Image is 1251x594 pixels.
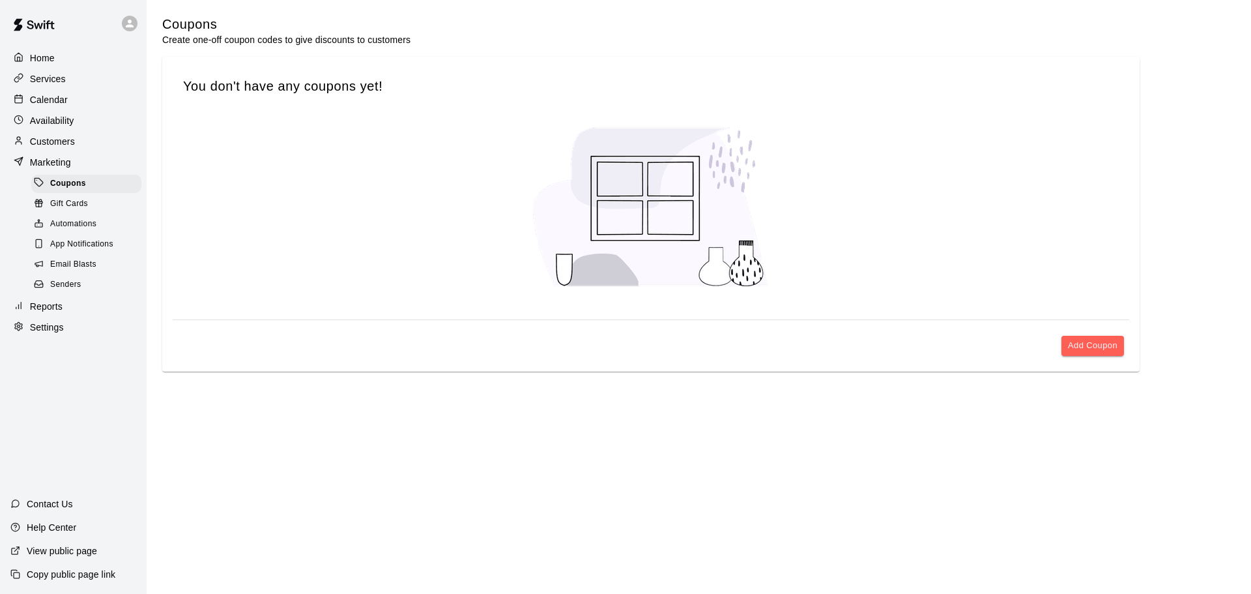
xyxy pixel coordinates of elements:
a: Coupons [31,173,147,194]
div: Coupons [31,175,141,193]
p: Reports [30,300,63,313]
p: Copy public page link [27,568,115,581]
p: Availability [30,114,74,127]
a: Email Blasts [31,255,147,275]
span: Senders [50,278,81,291]
a: Marketing [10,153,136,172]
button: Add Coupon [1061,336,1124,356]
a: Availability [10,111,136,130]
div: App Notifications [31,235,141,254]
p: Customers [30,135,75,148]
span: Automations [50,218,96,231]
span: Email Blasts [50,258,96,271]
h5: You don't have any coupons yet! [183,78,1119,95]
h5: Coupons [162,16,410,33]
p: Services [30,72,66,85]
p: Help Center [27,521,76,534]
a: Settings [10,318,136,337]
p: Contact Us [27,497,73,511]
a: Automations [31,215,147,235]
span: App Notifications [50,238,113,251]
a: App Notifications [31,235,147,255]
p: Calendar [30,93,68,106]
p: Marketing [30,156,71,169]
a: Services [10,69,136,89]
img: No coupons created [521,115,781,299]
a: Home [10,48,136,68]
a: Gift Cards [31,194,147,214]
a: Calendar [10,90,136,110]
p: View public page [27,544,97,557]
a: Reports [10,297,136,316]
span: Gift Cards [50,198,88,211]
span: Coupons [50,177,86,190]
p: Home [30,52,55,65]
div: Gift Cards [31,195,141,213]
a: Customers [10,132,136,151]
div: Automations [31,215,141,233]
a: Senders [31,275,147,295]
p: Create one-off coupon codes to give discounts to customers [162,33,410,46]
p: Settings [30,321,64,334]
div: Senders [31,276,141,294]
div: Email Blasts [31,256,141,274]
